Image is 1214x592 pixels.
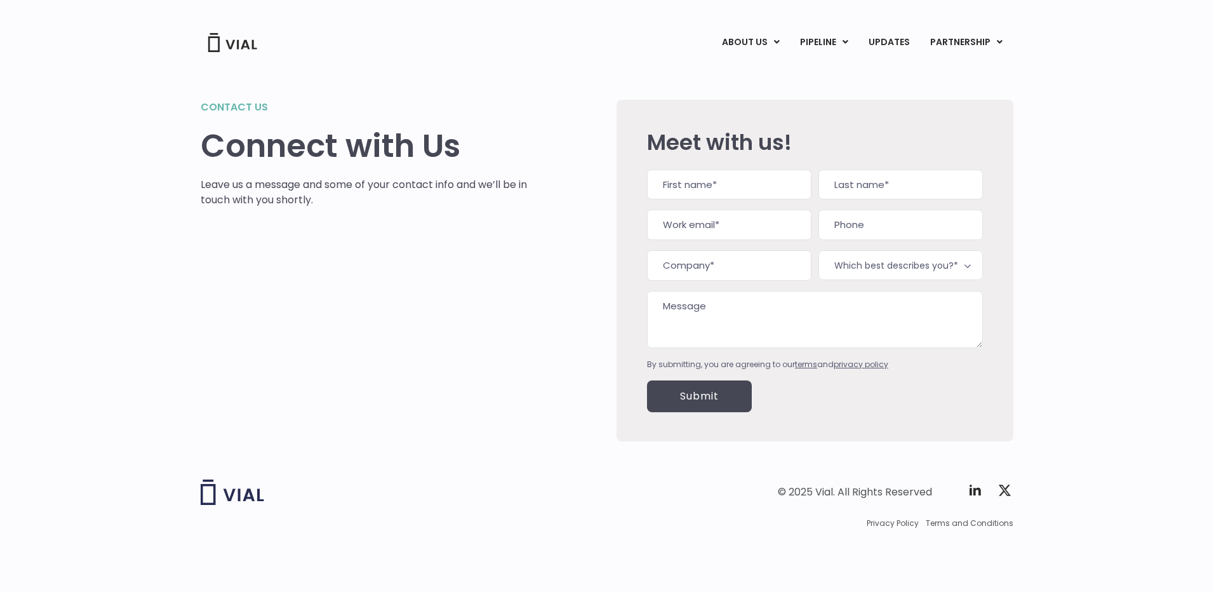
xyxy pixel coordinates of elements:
[795,359,817,370] a: terms
[647,210,811,240] input: Work email*
[790,32,858,53] a: PIPELINEMenu Toggle
[647,130,983,154] h2: Meet with us!
[647,170,811,200] input: First name*
[867,518,919,529] a: Privacy Policy
[207,33,258,52] img: Vial Logo
[818,170,983,200] input: Last name*
[201,100,528,115] h2: Contact us
[712,32,789,53] a: ABOUT USMenu Toggle
[201,480,264,505] img: Vial logo wih "Vial" spelled out
[834,359,888,370] a: privacy policy
[818,210,983,240] input: Phone
[926,518,1013,529] a: Terms and Conditions
[201,177,528,208] p: Leave us a message and some of your contact info and we’ll be in touch with you shortly.
[647,359,983,370] div: By submitting, you are agreeing to our and
[920,32,1013,53] a: PARTNERSHIPMenu Toggle
[647,250,811,281] input: Company*
[818,250,983,280] span: Which best describes you?*
[778,485,932,499] div: © 2025 Vial. All Rights Reserved
[201,128,528,165] h1: Connect with Us
[858,32,919,53] a: UPDATES
[647,380,752,412] input: Submit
